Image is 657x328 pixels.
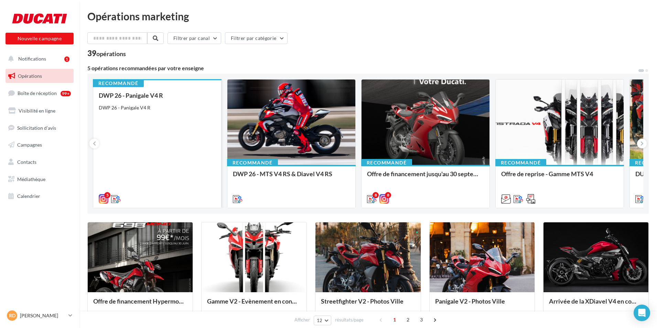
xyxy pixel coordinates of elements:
div: DWP 26 - Panigale V4 R [99,104,216,111]
div: Offre de financement Hypermotard 698 Mono [93,298,187,311]
a: Sollicitation d'avis [4,121,75,135]
div: Open Intercom Messenger [634,305,650,321]
a: Boîte de réception99+ [4,86,75,100]
div: Offre de reprise - Gamme MTS V4 [501,170,618,184]
div: 39 [87,50,126,57]
div: Recommandé [495,159,546,167]
div: 8 [385,192,391,198]
span: 3 [416,314,427,325]
span: RD [9,312,15,319]
div: Recommandé [93,80,144,87]
a: Médiathèque [4,172,75,187]
span: Afficher [294,317,310,323]
button: Filtrer par canal [168,32,221,44]
a: Campagnes [4,138,75,152]
div: Gamme V2 - Evènement en concession [207,298,301,311]
span: 12 [317,318,323,323]
span: 2 [402,314,413,325]
span: Campagnes [17,142,42,148]
span: Sollicitation d'avis [17,125,56,130]
button: Filtrer par catégorie [225,32,288,44]
div: Panigale V2 - Photos Ville [435,298,529,311]
div: Arrivée de la XDiavel V4 en concession [549,298,643,311]
div: 5 opérations recommandées par votre enseigne [87,65,638,71]
button: 12 [314,316,331,325]
span: Contacts [17,159,36,165]
span: Notifications [18,56,46,62]
a: Visibilité en ligne [4,104,75,118]
div: Offre de financement jusqu'au 30 septembre [367,170,484,184]
span: Opérations [18,73,42,79]
span: Boîte de réception [18,90,57,96]
span: résultats/page [335,317,364,323]
div: Recommandé [361,159,412,167]
p: [PERSON_NAME] [20,312,66,319]
span: 1 [389,314,400,325]
button: Nouvelle campagne [6,33,74,44]
a: Calendrier [4,189,75,203]
a: Contacts [4,155,75,169]
div: Opérations marketing [87,11,649,21]
a: RD [PERSON_NAME] [6,309,74,322]
div: 8 [373,192,379,198]
span: Visibilité en ligne [19,108,55,114]
div: DWP 26 - Panigale V4 R [99,92,216,99]
button: Notifications 1 [4,52,72,66]
div: 99+ [61,91,71,96]
div: 5 [104,192,110,198]
span: Médiathèque [17,176,45,182]
div: Recommandé [227,159,278,167]
div: DWP 26 - MTS V4 RS & Diavel V4 RS [233,170,350,184]
a: Opérations [4,69,75,83]
span: Calendrier [17,193,40,199]
div: opérations [96,51,126,57]
div: Streetfighter V2 - Photos Ville [321,298,415,311]
div: 1 [64,56,69,62]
